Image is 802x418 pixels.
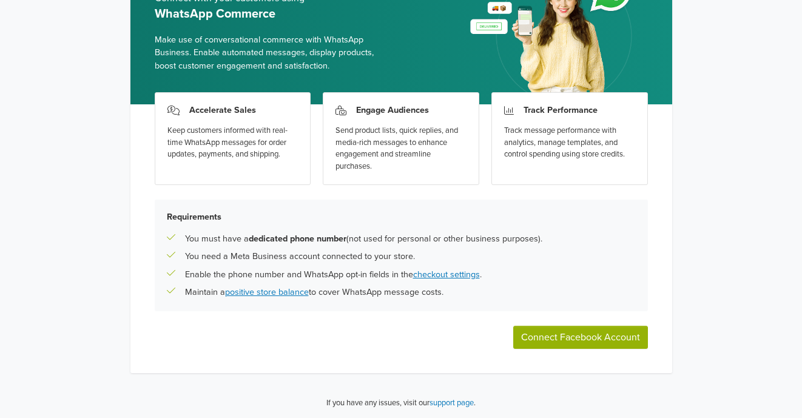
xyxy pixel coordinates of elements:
[185,268,482,281] p: Enable the phone number and WhatsApp opt-in fields in the .
[413,269,480,280] a: checkout settings
[225,287,309,297] a: positive store balance
[249,234,346,244] b: dedicated phone number
[185,232,542,246] p: You must have a (not used for personal or other business purposes).
[185,250,415,263] p: You need a Meta Business account connected to your store.
[335,125,467,172] div: Send product lists, quick replies, and media-rich messages to enhance engagement and streamline p...
[513,326,648,349] button: Connect Facebook Account
[155,7,392,21] h5: WhatsApp Commerce
[155,33,392,73] span: Make use of conversational commerce with WhatsApp Business. Enable automated messages, display pr...
[524,105,598,115] h3: Track Performance
[356,105,429,115] h3: Engage Audiences
[189,105,256,115] h3: Accelerate Sales
[167,212,636,222] h5: Requirements
[326,397,476,410] p: If you have any issues, visit our .
[504,125,635,161] div: Track message performance with analytics, manage templates, and control spending using store cred...
[185,286,443,299] p: Maintain a to cover WhatsApp message costs.
[167,125,298,161] div: Keep customers informed with real-time WhatsApp messages for order updates, payments, and shipping.
[430,398,474,408] a: support page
